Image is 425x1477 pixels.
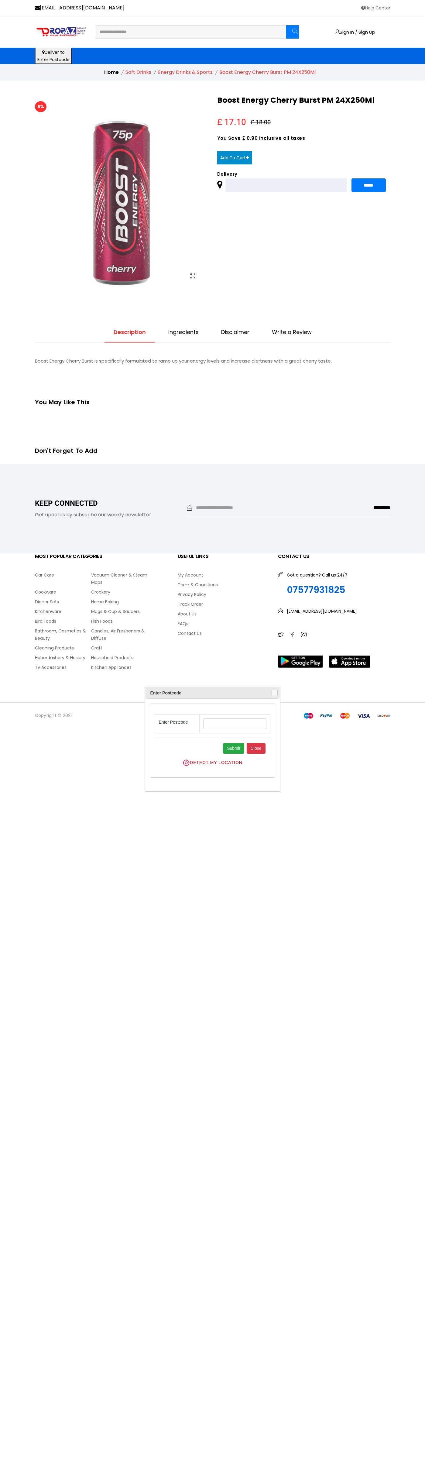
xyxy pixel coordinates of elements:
[91,588,147,596] a: Crockery
[178,591,269,598] a: Privacy Policy
[178,610,269,618] a: About Us
[329,656,370,668] img: app-store
[178,620,269,627] a: FAQs
[35,598,91,605] a: Dinner Sets
[35,499,178,508] h2: keep connected
[35,571,91,579] a: Car Care
[35,101,46,112] span: 5%
[35,116,208,290] img: Boost_Energy_Cherry_Burst_PM_75p_24x250ml_Case_of_24.jpeg
[158,69,213,76] li: Energy Drinks & Sports
[91,644,147,652] a: Craft
[91,627,147,642] a: Candles, Air Fresheners & Diffuse
[91,608,147,615] a: Mugs & Cup & Saucers
[287,608,357,615] p: [EMAIL_ADDRESS][DOMAIN_NAME]
[105,329,155,343] a: Description
[91,618,147,625] a: Fish Foods
[91,664,147,671] a: Kitchen Appliances
[35,664,91,671] a: Tv Accessories
[35,654,91,661] a: Haberdashery & Hosiery
[35,627,91,642] a: Bathroom, Cosmetics & Beauty
[155,759,270,767] button: DETECT MY LOCATION
[91,598,147,605] a: Home Baking
[217,172,390,176] span: Delivery
[159,329,208,343] a: Ingredients
[219,69,316,76] li: Boost Energy Cherry Burst PM 24X250Ml
[178,630,269,637] a: Contact Us
[223,743,244,754] button: Submit
[217,136,390,140] span: You Save £ 0.90 Inclusive all taxes
[35,356,390,366] p: Boost Energy Cherry Burst is specifically formulated to ramp up your energy levels and increase a...
[91,654,147,661] a: Household Products
[35,608,91,615] a: Kitchenware
[287,584,348,595] a: 07577931825
[35,553,147,559] h3: Most Popular Categories
[247,743,266,754] button: Close
[183,759,190,766] img: location-detect
[287,571,348,579] p: Got a question? Call us 24/7
[217,119,246,126] span: £ 17.10
[272,690,278,696] button: Close
[335,29,375,34] a: Sign In / Sign Up
[178,571,269,579] a: My Account
[217,151,252,164] button: Add To Cart
[35,511,178,518] p: Get updates by subscribe our weekly newsletter
[251,119,271,126] span: £ 18.00
[212,329,259,343] a: Disclaimer
[35,27,87,37] img: logo
[91,571,147,586] a: Vacuum Cleaner & Steam Mops
[178,553,269,559] h3: useful links
[35,644,91,652] a: Cleaning Products
[263,329,321,343] a: Write a Review
[278,656,323,668] img: play-store
[35,48,72,64] button: Deliver toEnter Postcode
[125,69,151,76] li: Soft Drinks
[35,588,91,596] a: Cookware
[35,712,208,719] p: Copyright © 2021
[155,715,200,733] td: Enter Postcode
[150,689,262,697] span: Enter Postcode
[35,448,390,454] h2: Don't Forget To Add
[104,69,119,76] a: Home
[360,4,390,12] a: Help Center
[178,601,269,608] a: Track Order
[35,4,125,12] a: [EMAIL_ADDRESS][DOMAIN_NAME]
[278,553,390,559] h3: Contact Us
[217,96,390,105] h2: Boost Energy Cherry Burst PM 24X250Ml
[35,618,91,625] a: Bird Foods
[178,581,269,588] a: Term & Conditions
[35,399,390,405] h2: You May Like This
